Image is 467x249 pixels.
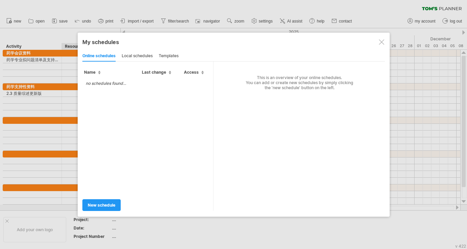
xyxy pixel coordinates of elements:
[88,203,115,208] span: new schedule
[159,51,179,62] div: templates
[82,199,121,211] a: new schedule
[84,70,101,75] span: Name
[82,77,129,89] td: no schedules found...
[213,62,380,90] div: This is an overview of your online schedules. You can add or create new schedules by simply click...
[122,51,153,62] div: local schedules
[82,39,385,45] div: My schedules
[184,70,204,75] span: Access
[142,70,171,75] span: Last change
[82,51,116,62] div: online schedules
